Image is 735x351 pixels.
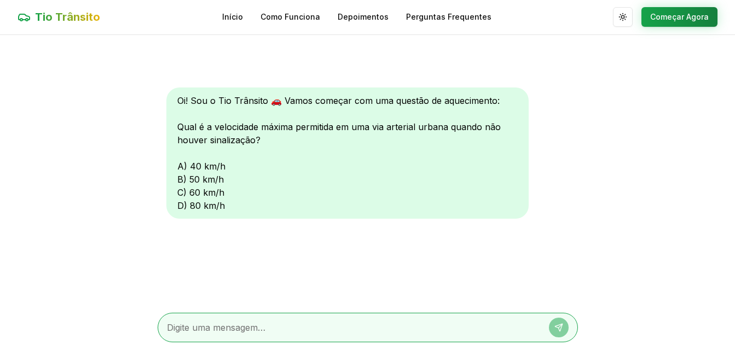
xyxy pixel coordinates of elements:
[641,7,717,27] button: Começar Agora
[338,11,389,22] a: Depoimentos
[222,11,243,22] a: Início
[35,9,100,25] span: Tio Trânsito
[166,87,529,219] div: Oi! Sou o Tio Trânsito 🚗 Vamos começar com uma questão de aquecimento: Qual é a velocidade máxima...
[18,9,100,25] a: Tio Trânsito
[406,11,491,22] a: Perguntas Frequentes
[261,11,320,22] a: Como Funciona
